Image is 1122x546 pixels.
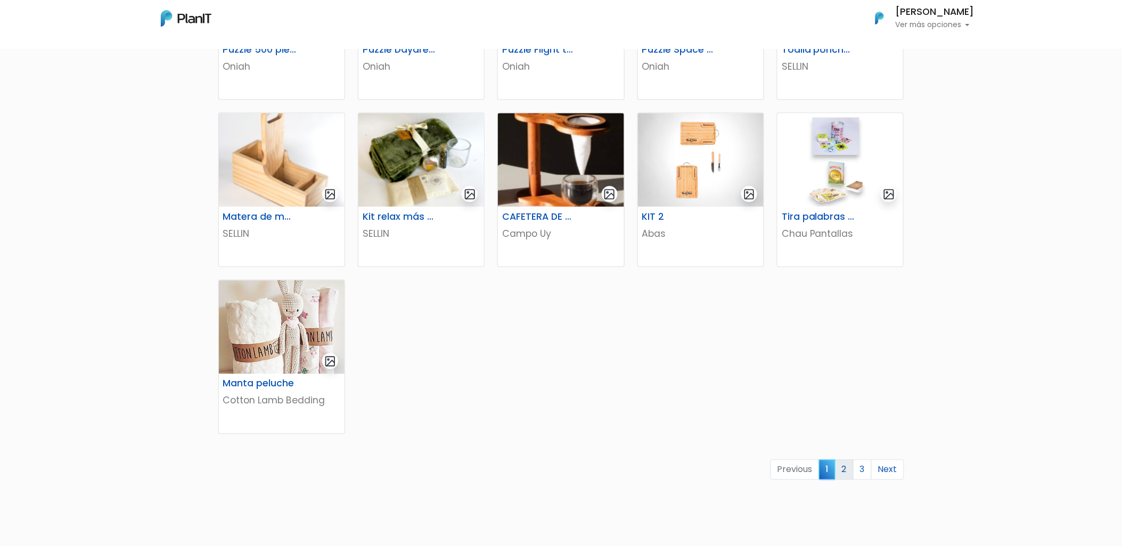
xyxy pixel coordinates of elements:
div: ¿Necesitás ayuda? [55,10,153,31]
img: gallery-light [743,188,756,201]
h6: Toalla poncho varios diseños [775,44,862,55]
a: gallery-light Matera de madera con Porta Celular SELLIN [218,113,345,267]
h6: Puzzle Flight to the horizon [496,44,583,55]
a: 3 [853,460,872,480]
p: Oniah [363,60,480,73]
h6: CAFETERA DE GOTEO [496,211,583,222]
img: thumb_image__copia___copia___copia_-Photoroom__6_.jpg [777,113,903,207]
h6: Puzzle Space Rocket [636,44,723,55]
a: Next [871,460,904,480]
a: gallery-light Manta peluche Cotton Lamb Bedding [218,280,345,434]
img: gallery-light [324,355,337,368]
img: gallery-light [883,188,895,201]
img: thumb_68921f9ede5ef_captura-de-pantalla-2025-08-05-121323.png [358,113,484,207]
button: PlanIt Logo [PERSON_NAME] Ver más opciones [862,4,974,32]
p: Abas [642,227,759,241]
img: thumb_688cd36894cd4_captura-de-pantalla-2025-08-01-114651.png [219,113,345,207]
img: thumb_WhatsApp_Image_2023-06-30_at_16.24.56-PhotoRoom.png [638,113,764,207]
h6: Puzzle 500 piezas [217,44,304,55]
img: thumb_46808385-B327-4404-90A4-523DC24B1526_4_5005_c.jpeg [498,113,624,207]
h6: Puzzle Daydreamer [356,44,443,55]
p: Oniah [642,60,759,73]
p: SELLIN [363,227,480,241]
a: gallery-light Tira palabras + Cartas españolas Chau Pantallas [777,113,904,267]
p: Chau Pantallas [782,227,899,241]
p: Oniah [223,60,340,73]
h6: Manta peluche [217,378,304,390]
img: gallery-light [464,188,476,201]
p: Ver más opciones [896,21,974,29]
p: Cotton Lamb Bedding [223,394,340,408]
a: gallery-light KIT 2 Abas [637,113,764,267]
p: SELLIN [223,227,340,241]
p: Oniah [502,60,619,73]
h6: Tira palabras + Cartas españolas [775,211,862,222]
img: PlanIt Logo [161,10,211,27]
img: thumb_manta.jpg [219,280,345,374]
h6: Matera de madera con Porta Celular [217,211,304,222]
h6: KIT 2 [636,211,723,222]
p: SELLIN [782,60,899,73]
h6: Kit relax más té [356,211,443,222]
a: gallery-light CAFETERA DE GOTEO Campo Uy [497,113,624,267]
p: Campo Uy [502,227,619,241]
img: gallery-light [324,188,337,201]
img: PlanIt Logo [868,6,891,30]
h6: [PERSON_NAME] [896,7,974,17]
span: 1 [819,460,836,479]
a: 2 [835,460,854,480]
img: gallery-light [603,188,616,201]
a: gallery-light Kit relax más té SELLIN [358,113,485,267]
